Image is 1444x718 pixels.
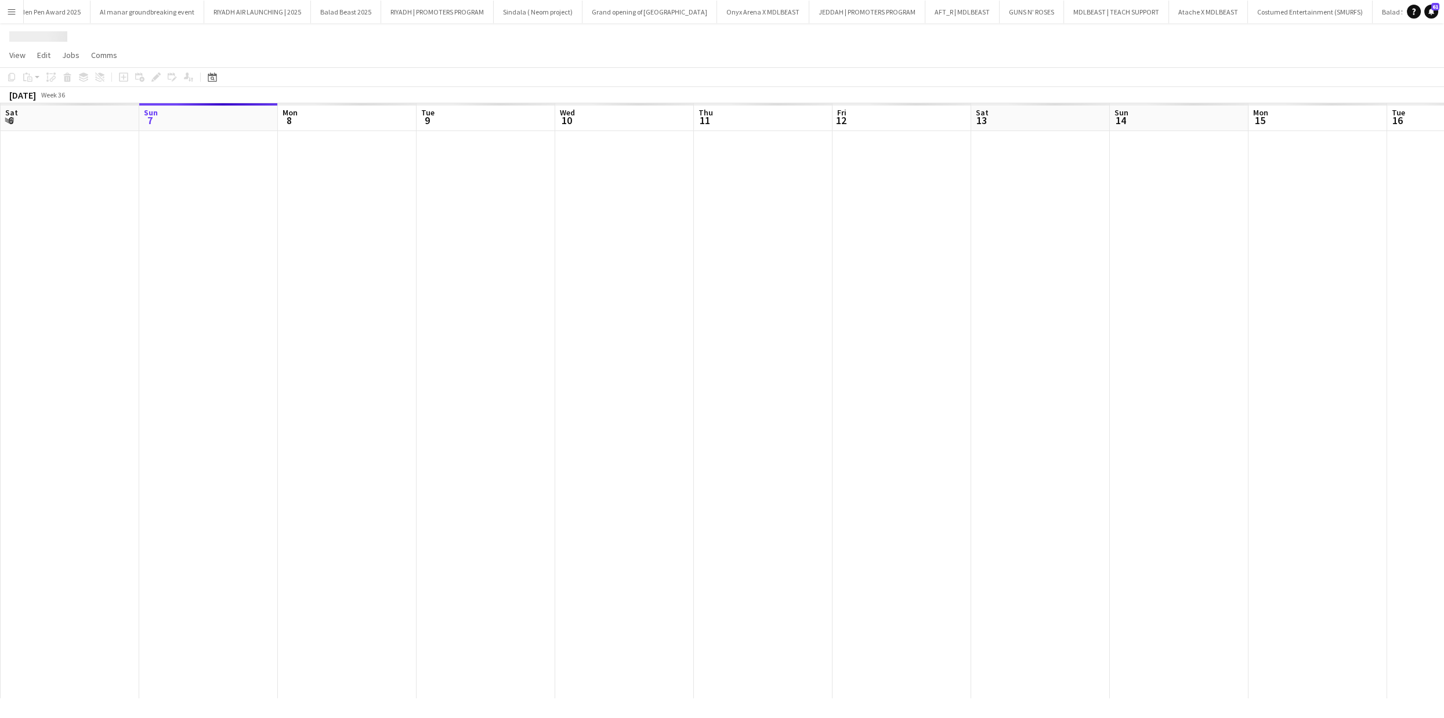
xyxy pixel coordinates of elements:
[582,1,717,23] button: Grand opening of [GEOGRAPHIC_DATA]
[717,1,809,23] button: Onyx Arena X MDLBEAST
[38,90,67,99] span: Week 36
[3,114,18,127] span: 6
[9,50,26,60] span: View
[57,48,84,63] a: Jobs
[837,107,846,118] span: Fri
[62,50,79,60] span: Jobs
[421,107,435,118] span: Tue
[697,114,713,127] span: 11
[1373,1,1444,23] button: Balad Social 2025
[2,1,91,23] button: Golden Pen Award 2025
[560,107,575,118] span: Wed
[144,107,158,118] span: Sun
[1424,5,1438,19] a: 61
[1169,1,1248,23] button: Atache X MDLBEAST
[809,1,925,23] button: JEDDAH | PROMOTERS PROGRAM
[9,89,36,101] div: [DATE]
[494,1,582,23] button: Sindala ( Neom project)
[976,107,989,118] span: Sat
[311,1,381,23] button: Balad Beast 2025
[281,114,298,127] span: 8
[5,48,30,63] a: View
[37,50,50,60] span: Edit
[5,107,18,118] span: Sat
[1114,107,1128,118] span: Sun
[1248,1,1373,23] button: Costumed Entertainment (SMURFS)
[925,1,1000,23] button: AFT_R | MDLBEAST
[974,114,989,127] span: 13
[32,48,55,63] a: Edit
[699,107,713,118] span: Thu
[1251,114,1268,127] span: 15
[1113,114,1128,127] span: 14
[204,1,311,23] button: RIYADH AIR LAUNCHING | 2025
[1390,114,1405,127] span: 16
[1392,107,1405,118] span: Tue
[86,48,122,63] a: Comms
[91,50,117,60] span: Comms
[835,114,846,127] span: 12
[1000,1,1064,23] button: GUNS N' ROSES
[558,114,575,127] span: 10
[91,1,204,23] button: Al manar groundbreaking event
[283,107,298,118] span: Mon
[419,114,435,127] span: 9
[1064,1,1169,23] button: MDLBEAST | TEACH SUPPORT
[1253,107,1268,118] span: Mon
[1431,3,1439,10] span: 61
[381,1,494,23] button: RIYADH | PROMOTERS PROGRAM
[142,114,158,127] span: 7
